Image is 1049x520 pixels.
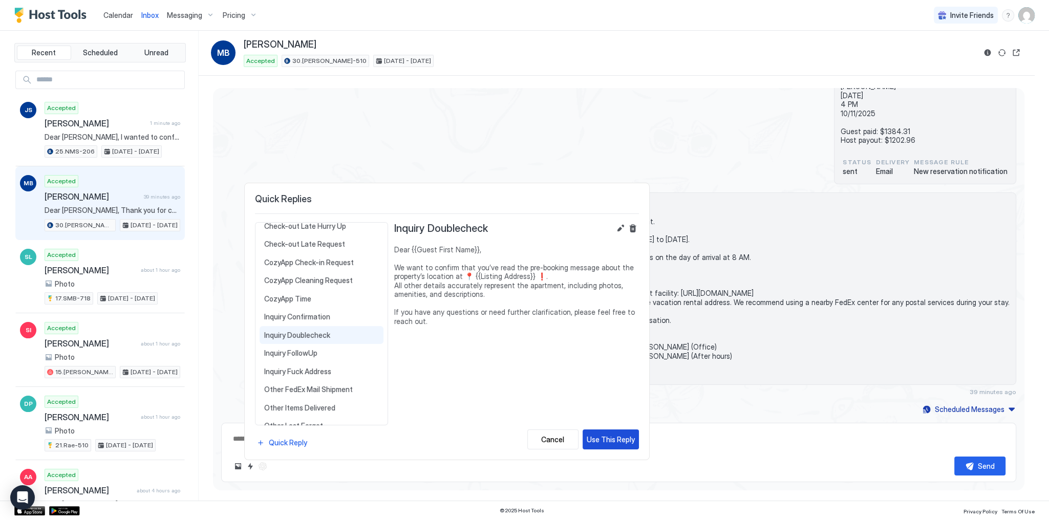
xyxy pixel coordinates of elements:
[264,258,379,267] span: CozyApp Check-in Request
[627,222,639,234] button: Delete
[264,222,379,231] span: Check-out Late Hurry Up
[264,367,379,376] span: Inquiry Fuck Address
[264,312,379,321] span: Inquiry Confirmation
[264,276,379,285] span: CozyApp Cleaning Request
[394,222,488,235] span: Inquiry Doublecheck
[264,403,379,413] span: Other Items Delivered
[269,437,307,448] div: Quick Reply
[541,434,564,445] div: Cancel
[10,485,35,510] div: Open Intercom Messenger
[264,331,379,340] span: Inquiry Doublecheck
[394,245,639,326] span: Dear {{Guest First Name}}, We want to confirm that you’ve read the pre-booking message about the ...
[614,222,627,234] button: Edit
[583,429,639,449] button: Use This Reply
[255,193,639,205] span: Quick Replies
[587,434,635,445] div: Use This Reply
[264,294,379,304] span: CozyApp Time
[264,421,379,430] span: Other Lost Forgot
[527,429,579,449] button: Cancel
[255,436,309,449] button: Quick Reply
[264,349,379,358] span: Inquiry FollowUp
[264,385,379,394] span: Other FedEx Mail Shipment
[264,240,379,249] span: Check-out Late Request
